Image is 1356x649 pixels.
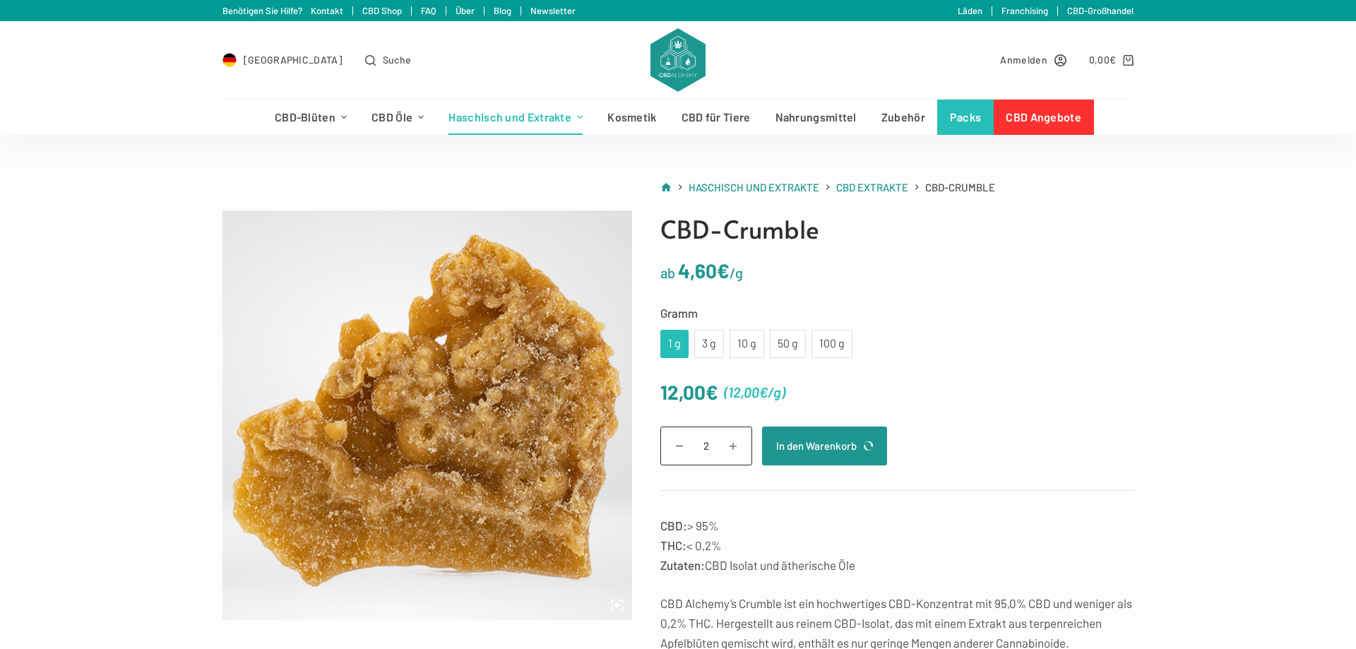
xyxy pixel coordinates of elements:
a: Über [456,5,475,16]
a: Newsletter [530,5,576,16]
a: Nahrungsmittel [763,100,869,135]
a: CBD für Tiere [669,100,763,135]
strong: THC: [660,538,686,552]
img: Natural-Crumble-CBD-Extracts-Product-Picture [222,210,632,620]
img: DE Flag [222,53,237,67]
p: > 95% < 0,2% CBD Isolat und ätherische Öle [660,516,1134,575]
input: Produktmenge [660,427,752,465]
button: Open search form [365,52,411,68]
a: Packs [937,100,994,135]
a: Anmelden [1000,52,1066,68]
span: € [717,258,730,282]
a: Haschisch und Extrakte [436,100,595,135]
span: /g [768,383,781,400]
div: 3 g [703,335,715,353]
a: Benötigen Sie Hilfe? Kontakt [222,5,343,16]
a: Läden [958,5,982,16]
bdi: 4,60 [678,258,730,282]
a: FAQ [421,5,436,16]
a: Haschisch und Extrakte [689,179,819,196]
a: Select Country [222,52,343,68]
strong: Zutaten: [660,558,705,572]
a: Franchising [1001,5,1048,16]
a: Shopping cart [1089,52,1134,68]
a: CBD Angebote [994,100,1094,135]
a: CBD Extrakte [836,179,908,196]
div: 10 g [738,335,756,353]
img: CBD Alchemy [650,28,706,92]
span: ( ) [724,381,785,404]
span: € [706,380,718,404]
span: CBD-Crumble [925,179,995,196]
span: /g [730,264,743,281]
nav: Header-Menü [262,100,1093,135]
div: 100 g [820,335,844,353]
a: CBD-Großhandel [1067,5,1134,16]
a: Zubehör [869,100,937,135]
div: 1 g [669,335,680,353]
a: CBD Shop [362,5,402,16]
bdi: 0,00 [1089,54,1117,66]
button: In den Warenkorb [762,427,887,465]
a: CBD-Blüten [262,100,359,135]
div: 50 g [778,335,797,353]
span: [GEOGRAPHIC_DATA] [244,52,343,68]
a: Kosmetik [595,100,669,135]
span: Anmelden [1000,52,1047,68]
bdi: 12,00 [660,380,718,404]
bdi: 12,00 [728,383,768,400]
h1: CBD-Crumble [660,210,1134,248]
span: ab [660,264,675,281]
strong: CBD: [660,518,687,532]
span: € [759,383,768,400]
label: Gramm [660,303,1134,323]
span: CBD Extrakte [836,181,908,193]
span: Suche [383,52,412,68]
a: CBD Öle [359,100,436,135]
a: Blog [494,5,511,16]
span: Haschisch und Extrakte [689,181,819,193]
span: € [1110,54,1116,66]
